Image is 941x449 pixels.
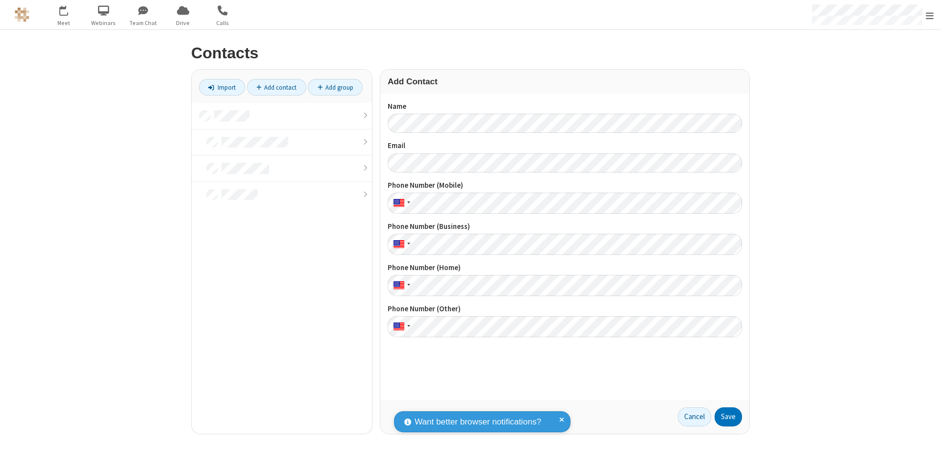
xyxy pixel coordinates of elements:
[199,79,245,96] a: Import
[191,45,750,62] h2: Contacts
[388,193,413,214] div: United States: + 1
[388,180,742,191] label: Phone Number (Mobile)
[388,275,413,296] div: United States: + 1
[66,5,73,13] div: 3
[715,407,742,427] button: Save
[125,19,162,27] span: Team Chat
[388,77,742,86] h3: Add Contact
[85,19,122,27] span: Webinars
[388,221,742,232] label: Phone Number (Business)
[388,262,742,274] label: Phone Number (Home)
[308,79,363,96] a: Add group
[165,19,201,27] span: Drive
[678,407,711,427] a: Cancel
[247,79,306,96] a: Add contact
[388,101,742,112] label: Name
[388,303,742,315] label: Phone Number (Other)
[204,19,241,27] span: Calls
[388,316,413,337] div: United States: + 1
[15,7,29,22] img: QA Selenium DO NOT DELETE OR CHANGE
[388,234,413,255] div: United States: + 1
[46,19,82,27] span: Meet
[388,140,742,151] label: Email
[415,416,541,428] span: Want better browser notifications?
